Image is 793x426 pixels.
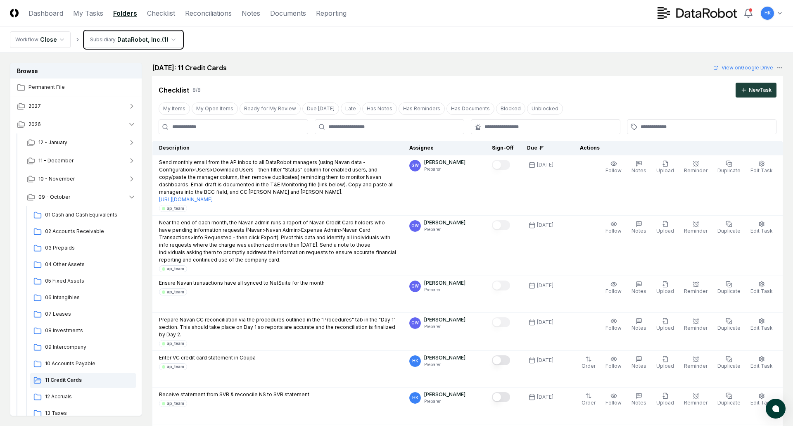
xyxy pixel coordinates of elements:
[30,224,136,239] a: 02 Accounts Receivable
[749,391,774,408] button: Edit Task
[630,354,648,371] button: Notes
[45,409,133,417] span: 13 Taxes
[492,220,510,230] button: Mark complete
[159,316,396,338] p: Prepare Navan CC reconciliation via the procedures outlined in the "Procedures" tab in the "Day 1...
[411,283,419,289] span: GW
[38,157,74,164] span: 11 - December
[684,228,708,234] span: Reminder
[749,219,774,236] button: Edit Task
[749,354,774,371] button: Edit Task
[446,102,494,115] button: Has Documents
[496,102,525,115] button: Blocked
[30,373,136,388] a: 11 Credit Cards
[159,391,309,398] p: Receive statement from SVB & reconcile NS to SVB statement
[147,8,175,18] a: Checklist
[630,316,648,333] button: Notes
[399,102,445,115] button: Has Reminders
[30,274,136,289] a: 05 Fixed Assets
[167,364,184,370] div: ap_team
[167,400,184,407] div: ap_team
[713,64,773,71] a: View onGoogle Drive
[28,83,136,91] span: Permanent File
[45,211,133,219] span: 01 Cash and Cash Equivalents
[412,358,418,364] span: HK
[655,391,676,408] button: Upload
[424,226,465,233] p: Preparer
[159,279,325,287] p: Ensure Navan transactions have all synced to NetSuite for the month
[766,399,786,419] button: atlas-launcher
[655,316,676,333] button: Upload
[716,354,742,371] button: Duplicate
[492,281,510,290] button: Mark complete
[10,97,142,115] button: 2027
[45,294,133,301] span: 06 Intangibles
[750,228,773,234] span: Edit Task
[45,360,133,367] span: 10 Accounts Payable
[15,36,38,43] div: Workflow
[10,63,142,79] h3: Browse
[411,320,419,326] span: GW
[192,102,238,115] button: My Open Items
[424,287,465,293] p: Preparer
[605,228,622,234] span: Follow
[424,166,465,172] p: Preparer
[362,102,397,115] button: Has Notes
[10,31,182,48] nav: breadcrumb
[30,390,136,405] a: 12 Accruals
[655,354,676,371] button: Upload
[424,391,465,398] p: [PERSON_NAME]
[573,144,776,152] div: Actions
[684,363,708,369] span: Reminder
[411,162,419,169] span: GW
[632,325,646,331] span: Notes
[750,363,773,369] span: Edit Task
[632,288,646,294] span: Notes
[749,86,772,94] div: New Task
[582,363,596,369] span: Order
[682,219,709,236] button: Reminder
[527,144,560,152] div: Due
[765,10,771,16] span: HK
[749,316,774,333] button: Edit Task
[716,159,742,176] button: Duplicate
[750,325,773,331] span: Edit Task
[424,324,465,330] p: Preparer
[656,325,674,331] span: Upload
[424,354,465,362] p: [PERSON_NAME]
[537,393,553,401] div: [DATE]
[682,279,709,297] button: Reminder
[656,400,674,406] span: Upload
[684,167,708,174] span: Reminder
[716,279,742,297] button: Duplicate
[30,357,136,371] a: 10 Accounts Payable
[10,9,19,17] img: Logo
[604,159,623,176] button: Follow
[492,355,510,365] button: Mark complete
[605,325,622,331] span: Follow
[412,395,418,401] span: HK
[684,288,708,294] span: Reminder
[20,152,142,170] button: 11 - December
[159,354,256,362] p: Enter VC credit card statement in Coupa
[580,354,597,371] button: Order
[717,167,741,174] span: Duplicate
[655,159,676,176] button: Upload
[658,7,737,19] img: DataRobot logo
[242,8,260,18] a: Notes
[604,219,623,236] button: Follow
[656,363,674,369] span: Upload
[316,8,347,18] a: Reporting
[167,266,184,272] div: ap_team
[485,141,520,155] th: Sign-Off
[604,279,623,297] button: Follow
[682,316,709,333] button: Reminder
[717,288,741,294] span: Duplicate
[185,8,232,18] a: Reconciliations
[716,316,742,333] button: Duplicate
[424,219,465,226] p: [PERSON_NAME]
[605,167,622,174] span: Follow
[630,279,648,297] button: Notes
[30,307,136,322] a: 07 Leases
[716,219,742,236] button: Duplicate
[38,175,75,183] span: 10 - November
